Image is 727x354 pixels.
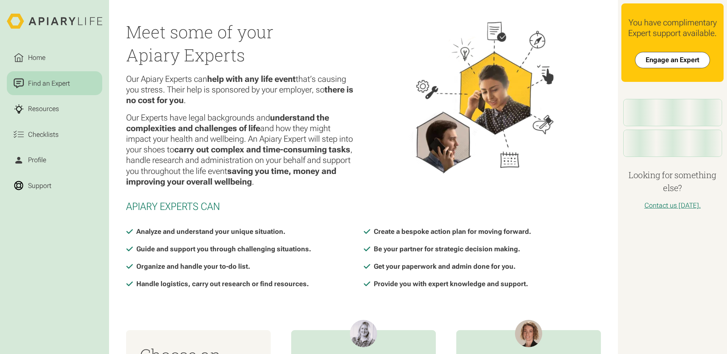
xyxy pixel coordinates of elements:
div: Checklists [27,129,61,139]
div: Home [27,53,47,63]
a: Profile [7,148,102,172]
strong: saving you time, money and improving your overall wellbeing [126,166,336,186]
div: Get your paperwork and admin done for you. [374,261,516,272]
div: Organize and handle your to-do list. [136,261,250,272]
div: Profile [27,155,48,165]
div: Resources [27,104,61,114]
h2: Apiary Experts Can [126,200,601,213]
a: Checklists [7,122,102,146]
div: Guide and support you through challenging situations. [136,244,311,254]
a: Find an Expert [7,71,102,95]
strong: there is no cost for you [126,85,353,105]
div: Analyze and understand your unique situation. [136,226,285,237]
div: Create a bespoke action plan for moving forward. [374,226,531,237]
p: Our Apiary Experts can that’s causing you stress. Their help is sponsored by your employer, so . [126,74,357,105]
div: You have complimentary Expert support available. [628,17,717,38]
a: Contact us [DATE]. [644,201,701,209]
h4: Looking for something else? [621,169,724,194]
strong: help with any life event [207,74,296,84]
div: Provide you with expert knowledge and support. [374,279,528,289]
div: Be your partner for strategic decision making. [374,244,520,254]
strong: carry out complex and time-consuming tasks [174,144,350,154]
a: Home [7,46,102,70]
p: Our Experts have legal backgrounds and and how they might impact your health and wellbeing. An Ap... [126,112,357,187]
a: Support [7,174,102,197]
div: Handle logistics, carry out research or find resources. [136,279,309,289]
a: Engage an Expert [635,52,710,68]
h2: Meet some of your Apiary Experts [126,20,357,67]
div: Support [27,180,53,191]
div: Find an Expert [27,78,72,88]
a: Resources [7,97,102,121]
